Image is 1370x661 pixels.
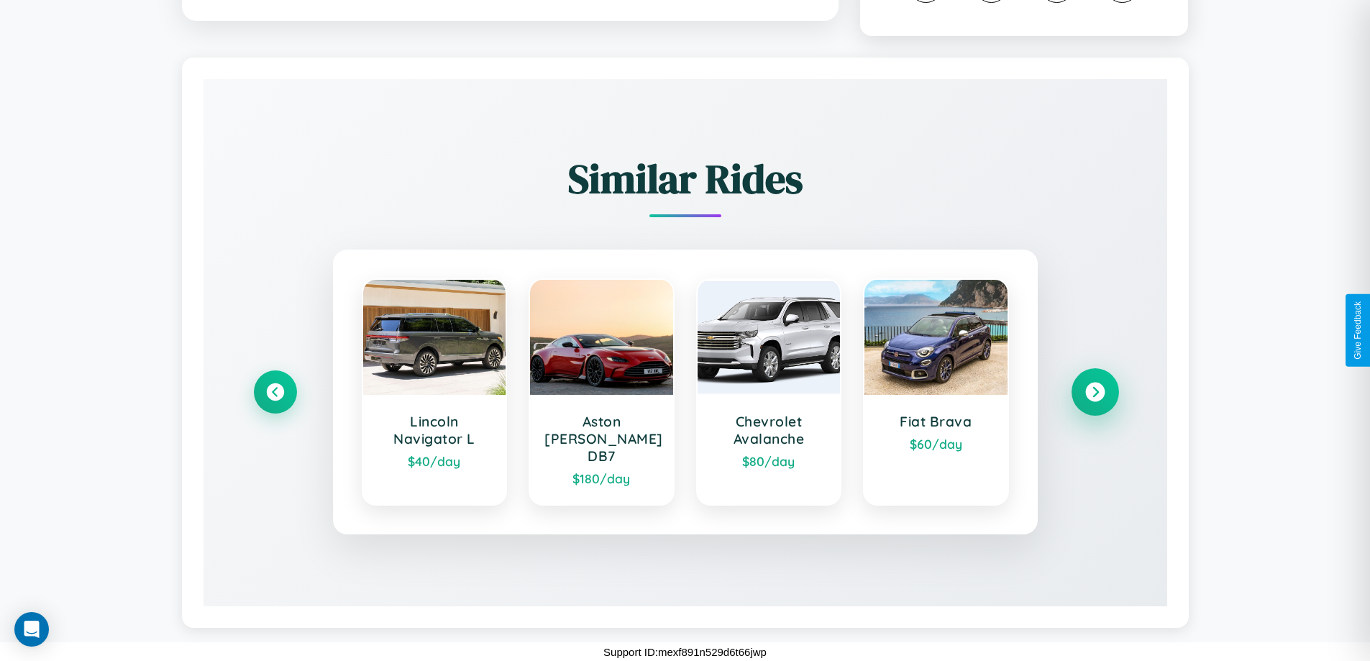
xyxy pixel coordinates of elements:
a: Chevrolet Avalanche$80/day [696,278,842,506]
a: Aston [PERSON_NAME] DB7$180/day [529,278,675,506]
h3: Aston [PERSON_NAME] DB7 [544,413,659,465]
div: Open Intercom Messenger [14,612,49,647]
h3: Chevrolet Avalanche [712,413,826,447]
h2: Similar Rides [254,151,1117,206]
a: Lincoln Navigator L$40/day [362,278,508,506]
h3: Fiat Brava [879,413,993,430]
a: Fiat Brava$60/day [863,278,1009,506]
div: $ 180 /day [544,470,659,486]
div: $ 40 /day [378,453,492,469]
h3: Lincoln Navigator L [378,413,492,447]
div: $ 60 /day [879,436,993,452]
div: $ 80 /day [712,453,826,469]
div: Give Feedback [1353,301,1363,360]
